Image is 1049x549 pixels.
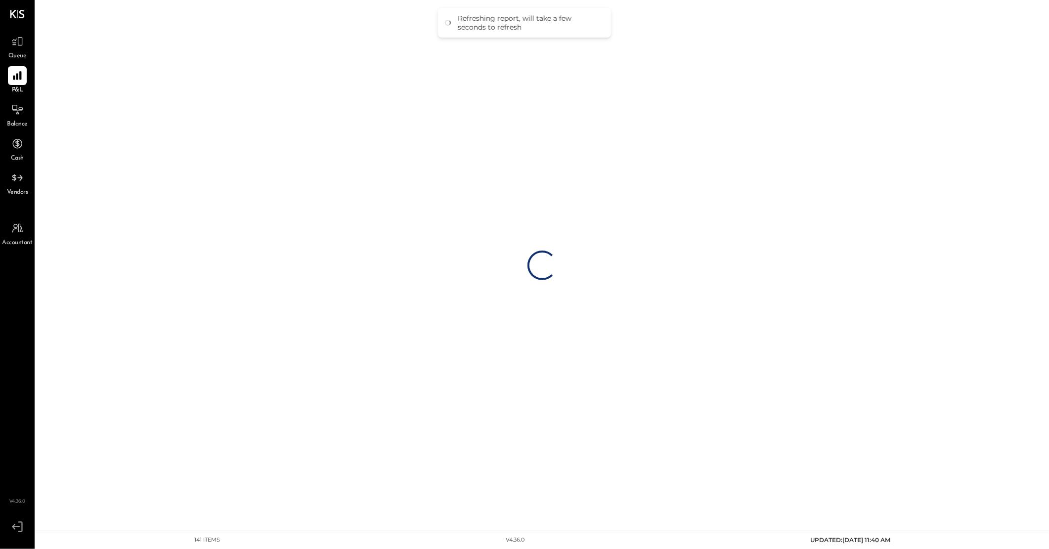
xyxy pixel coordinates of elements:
[7,188,28,197] span: Vendors
[2,239,33,248] span: Accountant
[810,536,890,544] span: UPDATED: [DATE] 11:40 AM
[0,66,34,95] a: P&L
[506,536,524,544] div: v 4.36.0
[458,14,601,32] div: Refreshing report, will take a few seconds to refresh
[194,536,220,544] div: 141 items
[7,120,28,129] span: Balance
[0,219,34,248] a: Accountant
[12,86,23,95] span: P&L
[0,32,34,61] a: Queue
[11,154,24,163] span: Cash
[0,134,34,163] a: Cash
[8,52,27,61] span: Queue
[0,169,34,197] a: Vendors
[0,100,34,129] a: Balance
